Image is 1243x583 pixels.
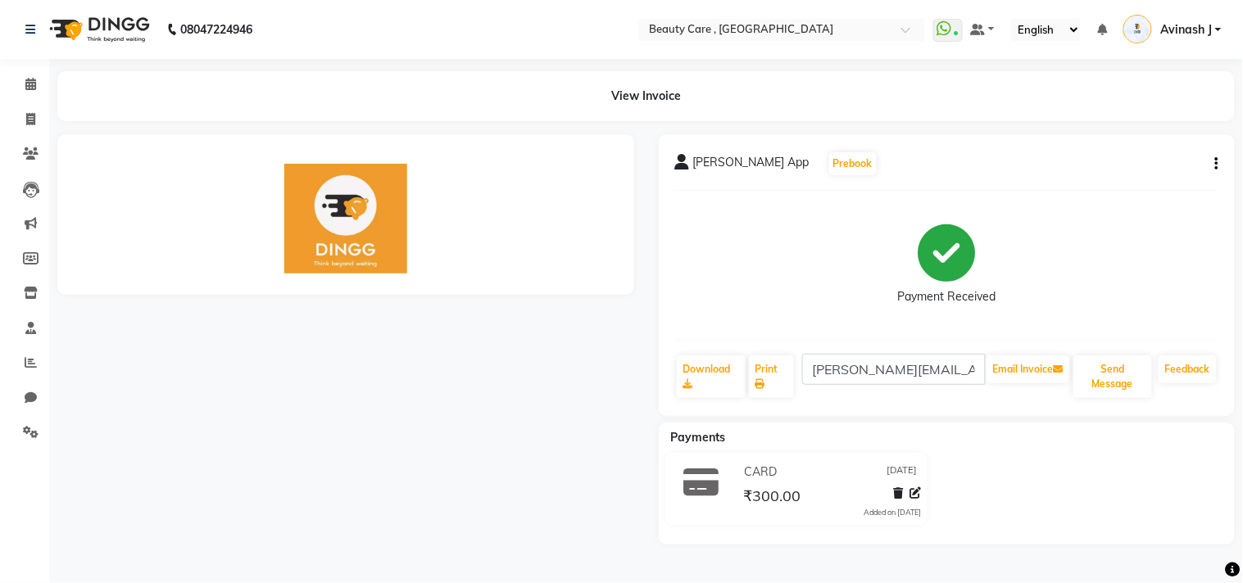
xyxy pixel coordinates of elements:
[802,354,986,385] input: enter email
[829,152,877,175] button: Prebook
[744,463,777,481] span: CARD
[42,7,154,52] img: logo
[864,507,921,518] div: Added on [DATE]
[57,71,1235,121] div: View Invoice
[671,430,726,445] span: Payments
[211,13,333,130] img: file_1711537634585.png
[693,154,810,177] span: [PERSON_NAME] App
[1160,21,1212,38] span: Avinash J
[1123,15,1152,43] img: Avinash J
[749,355,794,398] a: Print
[897,289,996,306] div: Payment Received
[180,7,252,52] b: 08047224946
[743,486,801,509] span: ₹300.00
[1073,355,1152,398] button: Send Message
[887,463,917,481] span: [DATE]
[1159,355,1217,383] a: Feedback
[677,355,746,398] a: Download
[987,355,1070,383] button: Email Invoice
